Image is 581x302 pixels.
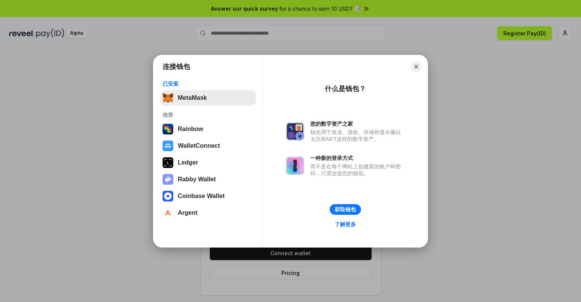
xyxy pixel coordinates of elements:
div: 您的数字资产之家 [310,120,405,127]
div: 了解更多 [335,221,356,228]
img: svg+xml,%3Csvg%20fill%3D%22none%22%20height%3D%2233%22%20viewBox%3D%220%200%2035%2033%22%20width%... [163,93,173,103]
div: WalletConnect [178,142,220,149]
img: svg+xml,%3Csvg%20width%3D%22120%22%20height%3D%22120%22%20viewBox%3D%220%200%20120%20120%22%20fil... [163,124,173,134]
img: svg+xml,%3Csvg%20width%3D%2228%22%20height%3D%2228%22%20viewBox%3D%220%200%2028%2028%22%20fill%3D... [163,208,173,218]
button: 获取钱包 [330,204,361,215]
div: Coinbase Wallet [178,193,225,200]
img: svg+xml,%3Csvg%20xmlns%3D%22http%3A%2F%2Fwww.w3.org%2F2000%2Fsvg%22%20fill%3D%22none%22%20viewBox... [163,174,173,185]
img: svg+xml,%3Csvg%20width%3D%2228%22%20height%3D%2228%22%20viewBox%3D%220%200%2028%2028%22%20fill%3D... [163,191,173,201]
div: 获取钱包 [335,206,356,213]
div: MetaMask [178,94,207,101]
img: svg+xml,%3Csvg%20xmlns%3D%22http%3A%2F%2Fwww.w3.org%2F2000%2Fsvg%22%20width%3D%2228%22%20height%3... [163,157,173,168]
img: svg+xml,%3Csvg%20xmlns%3D%22http%3A%2F%2Fwww.w3.org%2F2000%2Fsvg%22%20fill%3D%22none%22%20viewBox... [286,157,304,175]
button: Close [411,61,421,72]
div: 一种新的登录方式 [310,155,405,161]
div: 而不是在每个网站上创建新的账户和密码，只需连接您的钱包。 [310,163,405,177]
div: Ledger [178,159,198,166]
img: svg+xml,%3Csvg%20width%3D%2228%22%20height%3D%2228%22%20viewBox%3D%220%200%2028%2028%22%20fill%3D... [163,141,173,151]
div: 推荐 [163,112,254,118]
button: Ledger [160,155,256,170]
button: Coinbase Wallet [160,189,256,204]
div: 已安装 [163,80,254,87]
h1: 连接钱包 [163,62,190,71]
div: Argent [178,209,198,216]
button: Argent [160,205,256,221]
div: Rabby Wallet [178,176,216,183]
button: MetaMask [160,90,256,105]
div: 什么是钱包？ [325,84,366,93]
img: svg+xml,%3Csvg%20xmlns%3D%22http%3A%2F%2Fwww.w3.org%2F2000%2Fsvg%22%20fill%3D%22none%22%20viewBox... [286,122,304,141]
div: Rainbow [178,126,203,133]
button: Rainbow [160,121,256,137]
div: 钱包用于发送、接收、存储和显示像以太坊和NFT这样的数字资产。 [310,129,405,142]
button: WalletConnect [160,138,256,153]
button: Rabby Wallet [160,172,256,187]
a: 了解更多 [330,219,361,229]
